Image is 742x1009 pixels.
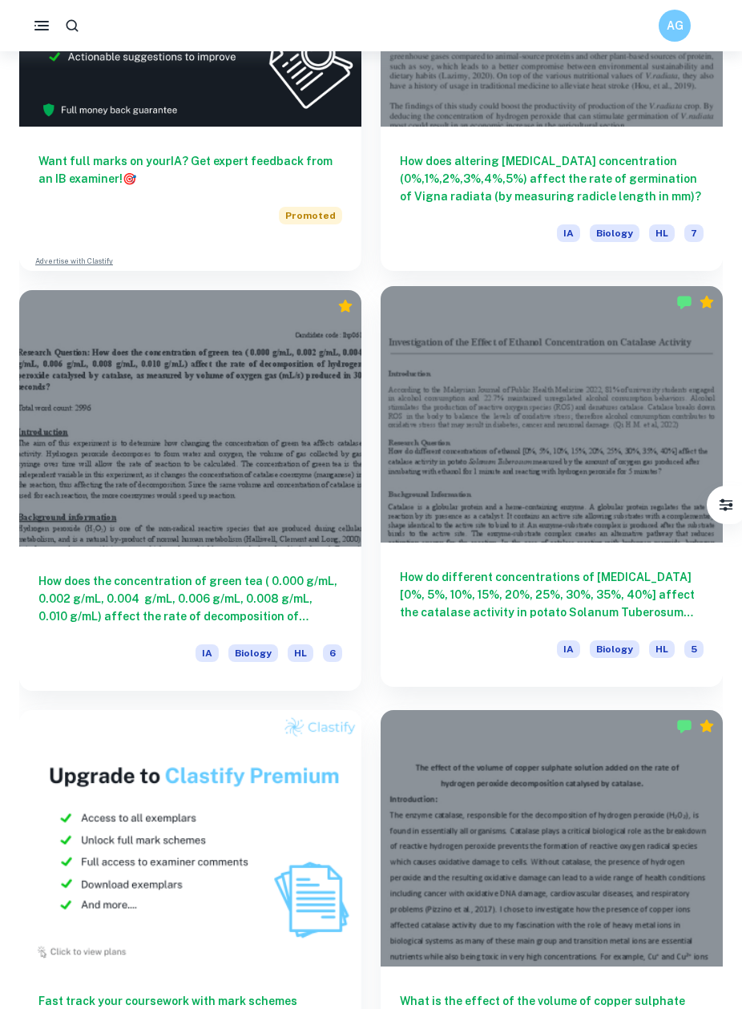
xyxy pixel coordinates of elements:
span: 5 [684,640,704,658]
div: Premium [699,294,715,310]
span: Biology [228,644,278,662]
span: IA [196,644,219,662]
a: Advertise with Clastify [35,256,113,267]
span: 7 [684,224,704,242]
img: Marked [676,294,692,310]
h6: Want full marks on your IA ? Get expert feedback from an IB examiner! [38,152,342,188]
img: Marked [676,718,692,734]
span: 6 [323,644,342,662]
h6: How do different concentrations of [MEDICAL_DATA] [0%, 5%, 10%, 15%, 20%, 25%, 30%, 35%, 40%] aff... [400,568,704,621]
a: How do different concentrations of [MEDICAL_DATA] [0%, 5%, 10%, 15%, 20%, 25%, 30%, 35%, 40%] aff... [381,290,723,691]
span: IA [557,224,580,242]
span: HL [649,640,675,658]
span: Biology [590,224,639,242]
span: Biology [590,640,639,658]
img: Thumbnail [19,710,361,967]
h6: AG [666,17,684,34]
div: Premium [699,718,715,734]
button: Filter [710,489,742,521]
span: HL [288,644,313,662]
a: How‬‭ does‬‭ the‬‭ concentration‬‭ of‬‭ green‬‭ tea‬‭ (‬‭ 0.000‬‭ g/mL,‬‭ 0.002‬‭ g/mL,‬‭ 0.004‬ ... [19,290,361,691]
span: HL [649,224,675,242]
button: AG [659,10,691,42]
span: IA [557,640,580,658]
h6: How‬‭ does‬‭ the‬‭ concentration‬‭ of‬‭ green‬‭ tea‬‭ (‬‭ 0.000‬‭ g/mL,‬‭ 0.002‬‭ g/mL,‬‭ 0.004‬ ... [38,572,342,625]
span: Promoted [279,207,342,224]
span: 🎯 [123,172,136,185]
h6: How does altering [MEDICAL_DATA] concentration (0%,1%,2%,3%,4%,5%) affect the rate of germination... [400,152,704,205]
div: Premium [337,298,353,314]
